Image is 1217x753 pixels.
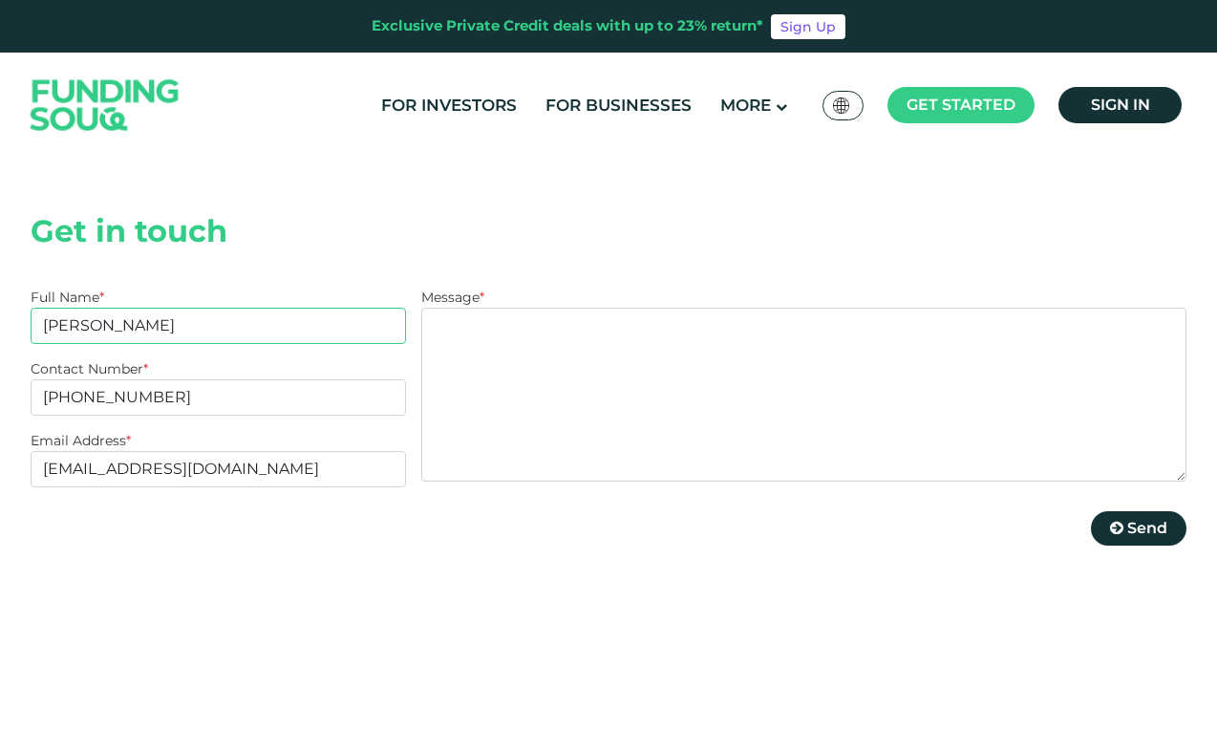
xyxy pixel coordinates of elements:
label: Full Name [31,289,104,306]
a: For Businesses [541,90,696,121]
img: Logo [11,57,199,154]
span: More [720,96,771,115]
iframe: reCAPTCHA [421,497,712,571]
span: Send [1127,519,1167,537]
img: SA Flag [833,97,850,114]
h2: Get in touch [31,213,1186,249]
a: Sign Up [771,14,845,39]
span: Sign in [1091,96,1150,114]
span: Get started [907,96,1015,114]
button: Send [1091,511,1186,546]
label: Contact Number [31,360,148,377]
a: Sign in [1058,87,1182,123]
label: Email Address [31,432,131,449]
div: Exclusive Private Credit deals with up to 23% return* [372,15,763,37]
label: Message [421,289,484,306]
a: For Investors [376,90,522,121]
